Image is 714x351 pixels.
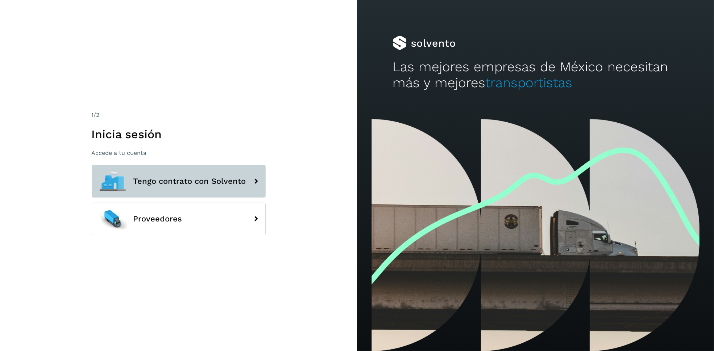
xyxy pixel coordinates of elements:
span: transportistas [486,75,573,90]
h2: Las mejores empresas de México necesitan más y mejores [393,59,678,91]
p: Accede a tu cuenta [92,149,266,156]
button: Proveedores [92,203,266,235]
span: Tengo contrato con Solvento [133,177,246,186]
button: Tengo contrato con Solvento [92,165,266,198]
div: /2 [92,111,266,119]
span: 1 [92,111,94,118]
span: Proveedores [133,215,182,223]
h1: Inicia sesión [92,127,266,141]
